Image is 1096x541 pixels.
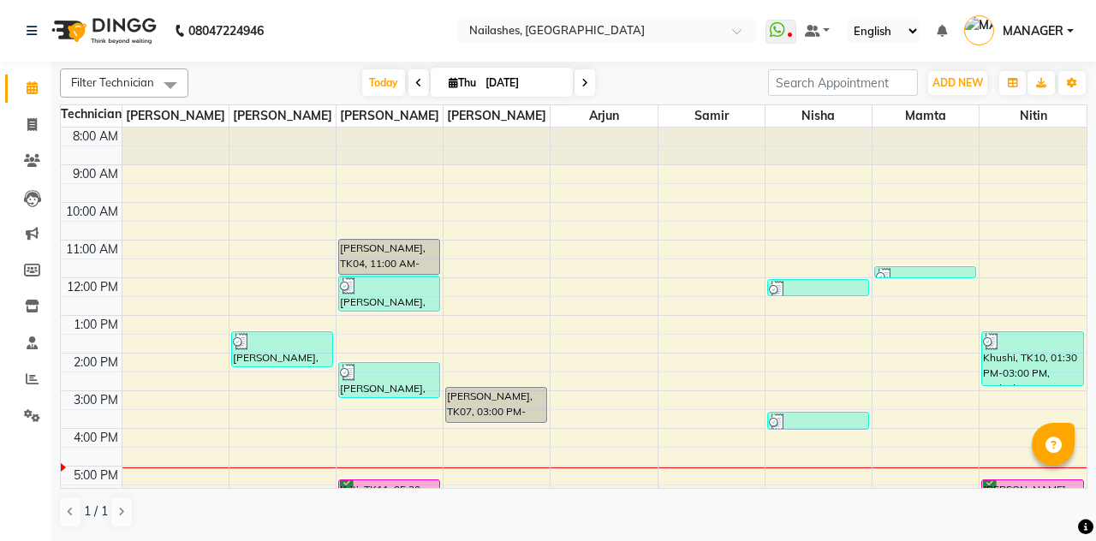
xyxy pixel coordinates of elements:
[982,480,1083,533] div: [PERSON_NAME], TK01, 05:30 PM-07:00 PM, Eyelash Extension - Classic
[1003,22,1063,40] span: MANAGER
[229,105,336,127] span: [PERSON_NAME]
[337,105,443,127] span: [PERSON_NAME]
[768,280,868,295] div: hana, TK08, 12:05 PM-12:35 PM, 30 Minutes Massage
[61,105,122,123] div: Technician
[70,391,122,409] div: 3:00 PM
[339,240,439,274] div: [PERSON_NAME], TK04, 11:00 AM-12:00 PM, Permanent Nail Paint - Solid Color (Hand)
[70,429,122,447] div: 4:00 PM
[84,502,108,520] span: 1 / 1
[875,267,975,277] div: [PERSON_NAME], TK02, 11:45 AM-11:55 AM, Eyebrows Threading
[71,75,154,89] span: Filter Technician
[873,105,979,127] span: Mamta
[928,71,987,95] button: ADD NEW
[1024,473,1079,524] iframe: chat widget
[70,316,122,334] div: 1:00 PM
[964,15,994,45] img: MANAGER
[70,467,122,485] div: 5:00 PM
[444,76,480,89] span: Thu
[232,332,332,366] div: [PERSON_NAME], TK05, 01:30 PM-02:30 PM, Nail Extension - Acrylic (Hand)
[339,276,439,311] div: [PERSON_NAME], TK09, 12:00 PM-01:00 PM, Permanent Nail Paint - Solid Color (Hand)
[339,363,439,397] div: [PERSON_NAME], TK12, 02:20 PM-03:20 PM, Cat eye
[69,165,122,183] div: 9:00 AM
[480,70,566,96] input: 2025-09-04
[446,388,546,422] div: [PERSON_NAME], TK07, 03:00 PM-04:00 PM, Permanent Nail Paint - Solid Color (Hand)
[551,105,657,127] span: Arjun
[362,69,405,96] span: Today
[63,241,122,259] div: 11:00 AM
[44,7,161,55] img: logo
[982,332,1083,385] div: Khushi, TK10, 01:30 PM-03:00 PM, Eyelash Extension - Classic
[339,480,439,515] div: Kriti, TK11, 05:30 PM-06:30 PM, Permanent Nail Paint - Solid Color (Hand)
[980,105,1087,127] span: Nitin
[768,69,918,96] input: Search Appointment
[932,76,983,89] span: ADD NEW
[188,7,264,55] b: 08047224946
[658,105,765,127] span: Samir
[765,105,872,127] span: Nisha
[69,128,122,146] div: 8:00 AM
[444,105,550,127] span: [PERSON_NAME]
[63,203,122,221] div: 10:00 AM
[122,105,229,127] span: [PERSON_NAME]
[768,413,868,429] div: Chise, TK13, 03:40 PM-04:10 PM, 30 Minutes Massage
[70,354,122,372] div: 2:00 PM
[63,278,122,296] div: 12:00 PM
